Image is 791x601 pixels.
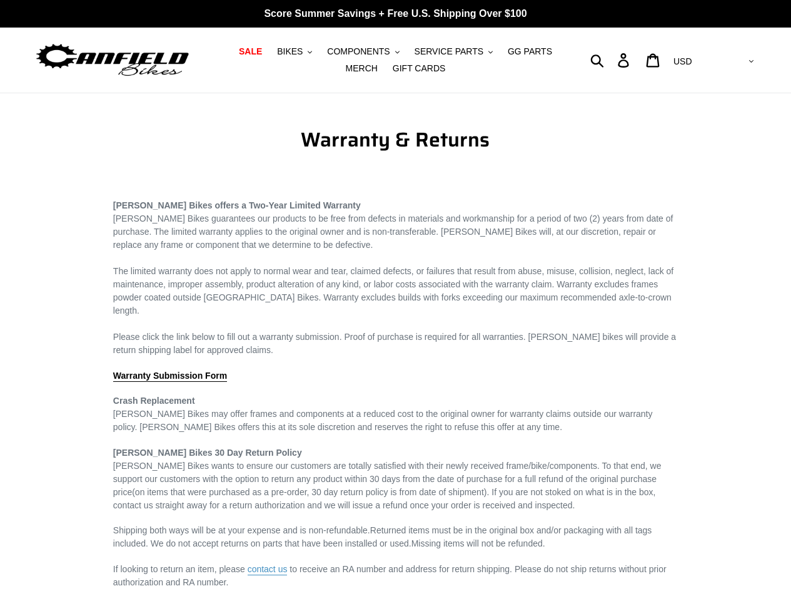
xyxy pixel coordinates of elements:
[34,41,191,80] img: Canfield Bikes
[501,43,558,60] a: GG PARTS
[113,394,678,434] p: [PERSON_NAME] Bikes may offer frames and components at a reduced cost to the original owner for w...
[248,564,288,575] a: contact us
[386,60,452,77] a: GIFT CARDS
[327,46,390,57] span: COMPONENTS
[508,46,552,57] span: GG PARTS
[113,128,678,152] h1: Warranty & Returns
[393,63,446,74] span: GIFT CARDS
[415,46,483,57] span: SERVICE PARTS
[113,371,227,382] a: Warranty Submission Form
[233,43,268,60] a: SALE
[346,63,378,74] span: MERCH
[277,46,303,57] span: BIKES
[113,200,361,210] strong: [PERSON_NAME] Bikes offers a Two-Year Limited Warranty
[113,525,370,535] span: Shipping both ways will be at your expense and is non-refundable.
[321,43,405,60] button: COMPONENTS
[340,60,384,77] a: MERCH
[113,186,678,357] p: [PERSON_NAME] Bikes guarantees our products to be free from defects in materials and workmanship ...
[113,396,195,406] strong: Crash Replacement
[113,487,656,510] span: (on items that were purchased as a pre-order, 30 day return policy is from date of shipment). If ...
[113,564,667,587] span: to receive an RA number and address for return shipping. Please do not ship returns without prior...
[370,474,420,484] span: 30 days from
[113,448,302,458] span: [PERSON_NAME] Bikes 30 Day Return Policy
[411,538,545,548] span: Missing items will not be refunded.
[239,46,262,57] span: SALE
[113,474,657,497] span: the date of purchase for a full refund of the original purchase price
[113,564,290,575] span: If looking to return an item, please
[271,43,318,60] button: BIKES
[113,371,227,381] span: Warranty Submission Form
[113,461,662,484] span: [PERSON_NAME] Bikes wants to ensure our customers are totally satisfied with their newly received...
[408,43,499,60] button: SERVICE PARTS
[113,525,652,548] span: Returned items must be in the original box and/or packaging with all tags included. We do not acc...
